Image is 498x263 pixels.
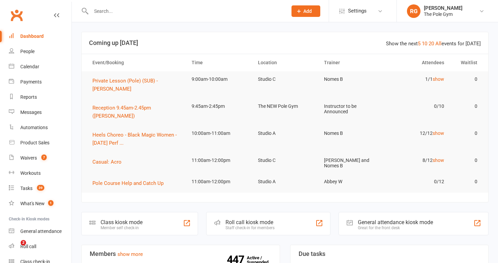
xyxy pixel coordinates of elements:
[418,41,420,47] a: 5
[92,180,164,186] span: Pole Course Help and Catch Up
[422,41,427,47] a: 10
[9,44,71,59] a: People
[384,71,451,87] td: 1/1
[9,105,71,120] a: Messages
[92,78,158,92] span: Private Lesson (Pole) (SUB) - [PERSON_NAME]
[7,240,23,256] iframe: Intercom live chat
[9,90,71,105] a: Reports
[303,8,312,14] span: Add
[9,135,71,150] a: Product Sales
[450,125,483,141] td: 0
[450,98,483,114] td: 0
[186,152,252,168] td: 11:00am-12:00pm
[9,150,71,166] a: Waivers 7
[9,120,71,135] a: Automations
[89,6,283,16] input: Search...
[225,219,275,225] div: Roll call kiosk mode
[186,54,252,71] th: Time
[20,110,42,115] div: Messages
[384,98,451,114] td: 0/10
[424,5,462,11] div: [PERSON_NAME]
[20,244,36,249] div: Roll call
[252,54,318,71] th: Location
[318,125,384,141] td: Nomes B
[386,40,481,48] div: Show the next events for [DATE]
[433,158,444,163] a: show
[9,29,71,44] a: Dashboard
[20,186,33,191] div: Tasks
[433,76,444,82] a: show
[92,158,126,166] button: Casual: Acro
[86,54,186,71] th: Event/Booking
[9,224,71,239] a: General attendance kiosk mode
[117,251,143,257] a: show more
[429,41,434,47] a: 20
[8,7,25,24] a: Clubworx
[20,170,41,176] div: Workouts
[384,174,451,190] td: 0/12
[101,219,143,225] div: Class kiosk mode
[186,71,252,87] td: 9:00am-10:00am
[92,105,151,119] span: Reception 9.45am-2.45pm ([PERSON_NAME])
[20,201,45,206] div: What's New
[20,79,42,85] div: Payments
[225,225,275,230] div: Staff check-in for members
[92,131,179,147] button: Heels Choreo - Black Magic Women - [DATE] Perf ...
[252,98,318,114] td: The NEW Pole Gym
[450,54,483,71] th: Waitlist
[450,152,483,168] td: 0
[318,98,384,120] td: Instructor to be Announced
[348,3,367,19] span: Settings
[384,152,451,168] td: 8/12
[318,152,384,174] td: [PERSON_NAME] and Nomes B
[252,152,318,168] td: Studio C
[20,229,62,234] div: General attendance
[20,125,48,130] div: Automations
[20,64,39,69] div: Calendar
[92,159,122,165] span: Casual: Acro
[20,94,37,100] div: Reports
[21,240,26,245] span: 2
[435,41,441,47] a: All
[48,200,53,206] span: 1
[424,11,462,17] div: The Pole Gym
[299,250,480,257] h3: Due tasks
[186,125,252,141] td: 10:00am-11:00am
[407,4,420,18] div: RG
[9,196,71,211] a: What's New1
[318,71,384,87] td: Nomes B
[20,33,44,39] div: Dashboard
[186,174,252,190] td: 11:00am-12:00pm
[384,54,451,71] th: Attendees
[92,104,179,120] button: Reception 9.45am-2.45pm ([PERSON_NAME])
[358,225,433,230] div: Great for the front desk
[89,40,481,46] h3: Coming up [DATE]
[318,54,384,71] th: Trainer
[92,179,168,187] button: Pole Course Help and Catch Up
[291,5,320,17] button: Add
[433,130,444,136] a: show
[9,239,71,254] a: Roll call
[20,155,37,161] div: Waivers
[384,125,451,141] td: 12/12
[20,49,35,54] div: People
[450,174,483,190] td: 0
[9,74,71,90] a: Payments
[318,174,384,190] td: Abbey W
[9,59,71,74] a: Calendar
[37,185,44,191] span: 39
[101,225,143,230] div: Member self check-in
[41,154,47,160] span: 7
[9,166,71,181] a: Workouts
[358,219,433,225] div: General attendance kiosk mode
[92,132,177,146] span: Heels Choreo - Black Magic Women - [DATE] Perf ...
[9,181,71,196] a: Tasks 39
[90,250,272,257] h3: Members
[92,77,179,93] button: Private Lesson (Pole) (SUB) - [PERSON_NAME]
[186,98,252,114] td: 9:45am-2:45pm
[252,174,318,190] td: Studio A
[20,140,49,145] div: Product Sales
[450,71,483,87] td: 0
[252,71,318,87] td: Studio C
[252,125,318,141] td: Studio A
